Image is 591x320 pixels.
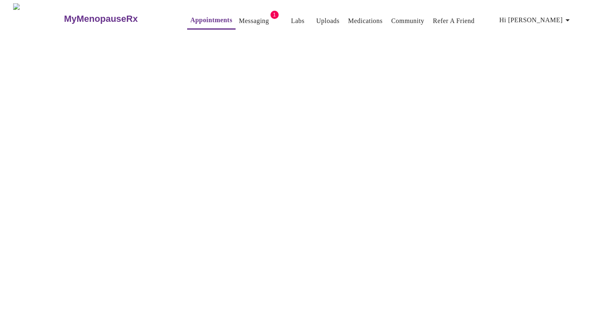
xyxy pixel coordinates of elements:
a: Medications [348,15,383,27]
a: Messaging [239,15,269,27]
a: Uploads [316,15,340,27]
button: Refer a Friend [430,13,478,29]
button: Community [388,13,428,29]
a: Labs [291,15,305,27]
button: Hi [PERSON_NAME] [496,12,576,28]
a: MyMenopauseRx [63,5,170,33]
button: Appointments [187,12,236,30]
img: MyMenopauseRx Logo [13,3,63,34]
button: Messaging [236,13,272,29]
a: Community [391,15,424,27]
h3: MyMenopauseRx [64,14,138,24]
span: Hi [PERSON_NAME] [499,14,573,26]
button: Medications [345,13,386,29]
button: Labs [285,13,311,29]
a: Appointments [190,14,232,26]
span: 1 [270,11,279,19]
button: Uploads [313,13,343,29]
a: Refer a Friend [433,15,475,27]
